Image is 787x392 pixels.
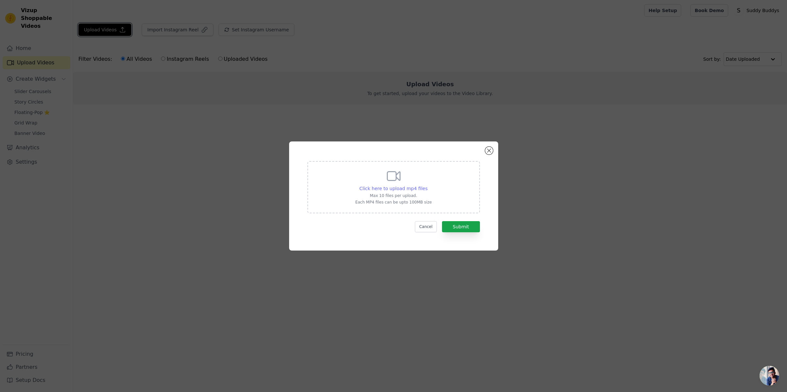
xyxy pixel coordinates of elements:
[442,221,480,232] button: Submit
[415,221,437,232] button: Cancel
[359,186,428,191] span: Click here to upload mp4 files
[355,200,432,205] p: Each MP4 files can be upto 100MB size
[485,147,493,155] button: Close modal
[760,366,779,385] div: Open chat
[355,193,432,198] p: Max 10 files per upload.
